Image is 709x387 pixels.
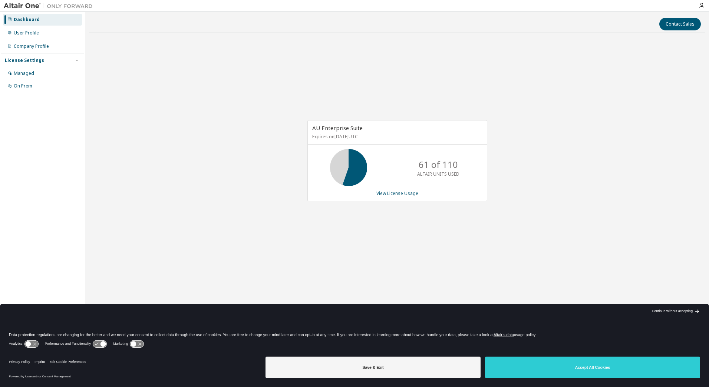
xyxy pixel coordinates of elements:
div: On Prem [14,83,32,89]
a: View License Usage [376,190,418,196]
span: AU Enterprise Suite [312,124,363,132]
div: Company Profile [14,43,49,49]
img: Altair One [4,2,96,10]
div: License Settings [5,57,44,63]
div: Managed [14,70,34,76]
div: Dashboard [14,17,40,23]
div: User Profile [14,30,39,36]
p: Expires on [DATE] UTC [312,133,481,140]
p: 61 of 110 [419,158,458,171]
p: ALTAIR UNITS USED [417,171,459,177]
button: Contact Sales [659,18,701,30]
